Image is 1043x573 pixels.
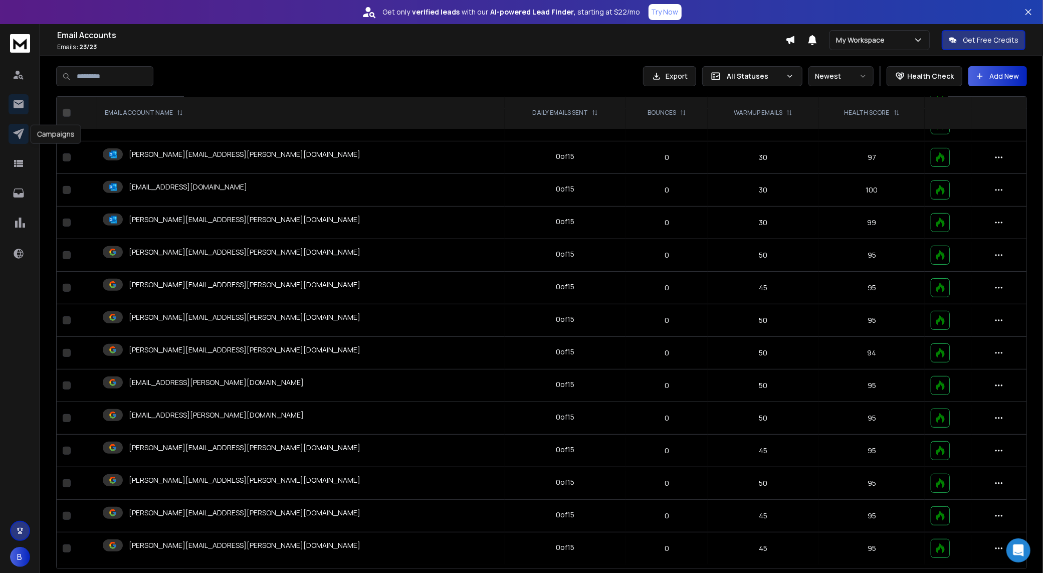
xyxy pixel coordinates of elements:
td: 30 [708,174,819,207]
p: [EMAIL_ADDRESS][PERSON_NAME][DOMAIN_NAME] [129,410,304,420]
div: 0 of 15 [556,217,574,227]
td: 30 [708,207,819,239]
h1: Email Accounts [57,29,785,41]
p: 0 [632,511,701,521]
td: 45 [708,435,819,467]
td: 95 [819,435,925,467]
td: 95 [819,500,925,532]
p: My Workspace [836,35,889,45]
div: Open Intercom Messenger [1006,538,1030,562]
button: B [10,547,30,567]
p: 0 [632,283,701,293]
td: 50 [708,239,819,272]
p: [PERSON_NAME][EMAIL_ADDRESS][PERSON_NAME][DOMAIN_NAME] [129,280,360,290]
td: 50 [708,337,819,369]
div: 0 of 15 [556,151,574,161]
td: 45 [708,272,819,304]
p: Get Free Credits [963,35,1018,45]
p: Get only with our starting at $22/mo [383,7,641,17]
div: 0 of 15 [556,249,574,259]
p: [PERSON_NAME][EMAIL_ADDRESS][PERSON_NAME][DOMAIN_NAME] [129,540,360,550]
strong: AI-powered Lead Finder, [491,7,576,17]
p: [PERSON_NAME][EMAIL_ADDRESS][PERSON_NAME][DOMAIN_NAME] [129,215,360,225]
p: 0 [632,478,701,488]
p: 0 [632,380,701,391]
p: 0 [632,250,701,260]
td: 50 [708,304,819,337]
td: 94 [819,337,925,369]
p: 0 [632,446,701,456]
p: [PERSON_NAME][EMAIL_ADDRESS][PERSON_NAME][DOMAIN_NAME] [129,475,360,485]
button: Export [643,66,696,86]
p: 0 [632,413,701,423]
p: 0 [632,185,701,195]
td: 45 [708,532,819,565]
div: Campaigns [31,125,81,144]
p: DAILY EMAILS SENT [532,109,588,117]
button: Get Free Credits [942,30,1025,50]
button: Try Now [649,4,682,20]
div: 0 of 15 [556,184,574,194]
p: [PERSON_NAME][EMAIL_ADDRESS][PERSON_NAME][DOMAIN_NAME] [129,443,360,453]
p: 0 [632,315,701,325]
p: [PERSON_NAME][EMAIL_ADDRESS][PERSON_NAME][DOMAIN_NAME] [129,149,360,159]
td: 99 [819,207,925,239]
p: All Statuses [727,71,782,81]
td: 95 [819,532,925,565]
p: Try Now [652,7,679,17]
td: 95 [819,304,925,337]
td: 50 [708,402,819,435]
p: [PERSON_NAME][EMAIL_ADDRESS][PERSON_NAME][DOMAIN_NAME] [129,247,360,257]
td: 100 [819,174,925,207]
button: Add New [968,66,1027,86]
div: 0 of 15 [556,477,574,487]
div: 0 of 15 [556,445,574,455]
span: 23 / 23 [79,43,97,51]
p: [EMAIL_ADDRESS][PERSON_NAME][DOMAIN_NAME] [129,377,304,388]
td: 95 [819,239,925,272]
p: 0 [632,152,701,162]
div: 0 of 15 [556,542,574,552]
img: logo [10,34,30,53]
button: Newest [808,66,874,86]
td: 95 [819,369,925,402]
p: [PERSON_NAME][EMAIL_ADDRESS][PERSON_NAME][DOMAIN_NAME] [129,345,360,355]
p: 0 [632,543,701,553]
td: 45 [708,500,819,532]
p: BOUNCES [648,109,676,117]
td: 95 [819,467,925,500]
div: 0 of 15 [556,510,574,520]
td: 97 [819,141,925,174]
p: [PERSON_NAME][EMAIL_ADDRESS][PERSON_NAME][DOMAIN_NAME] [129,312,360,322]
td: 95 [819,402,925,435]
p: [EMAIL_ADDRESS][DOMAIN_NAME] [129,182,247,192]
td: 95 [819,272,925,304]
strong: verified leads [412,7,460,17]
p: WARMUP EMAILS [734,109,782,117]
p: Emails : [57,43,785,51]
div: 0 of 15 [556,412,574,422]
td: 50 [708,467,819,500]
p: [PERSON_NAME][EMAIL_ADDRESS][PERSON_NAME][DOMAIN_NAME] [129,508,360,518]
button: Health Check [887,66,962,86]
p: Health Check [907,71,954,81]
div: 0 of 15 [556,347,574,357]
td: 50 [708,369,819,402]
div: EMAIL ACCOUNT NAME [105,109,183,117]
div: 0 of 15 [556,379,574,390]
p: 0 [632,348,701,358]
td: 30 [708,141,819,174]
div: 0 of 15 [556,314,574,324]
div: 0 of 15 [556,282,574,292]
p: 0 [632,218,701,228]
p: HEALTH SCORE [845,109,890,117]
